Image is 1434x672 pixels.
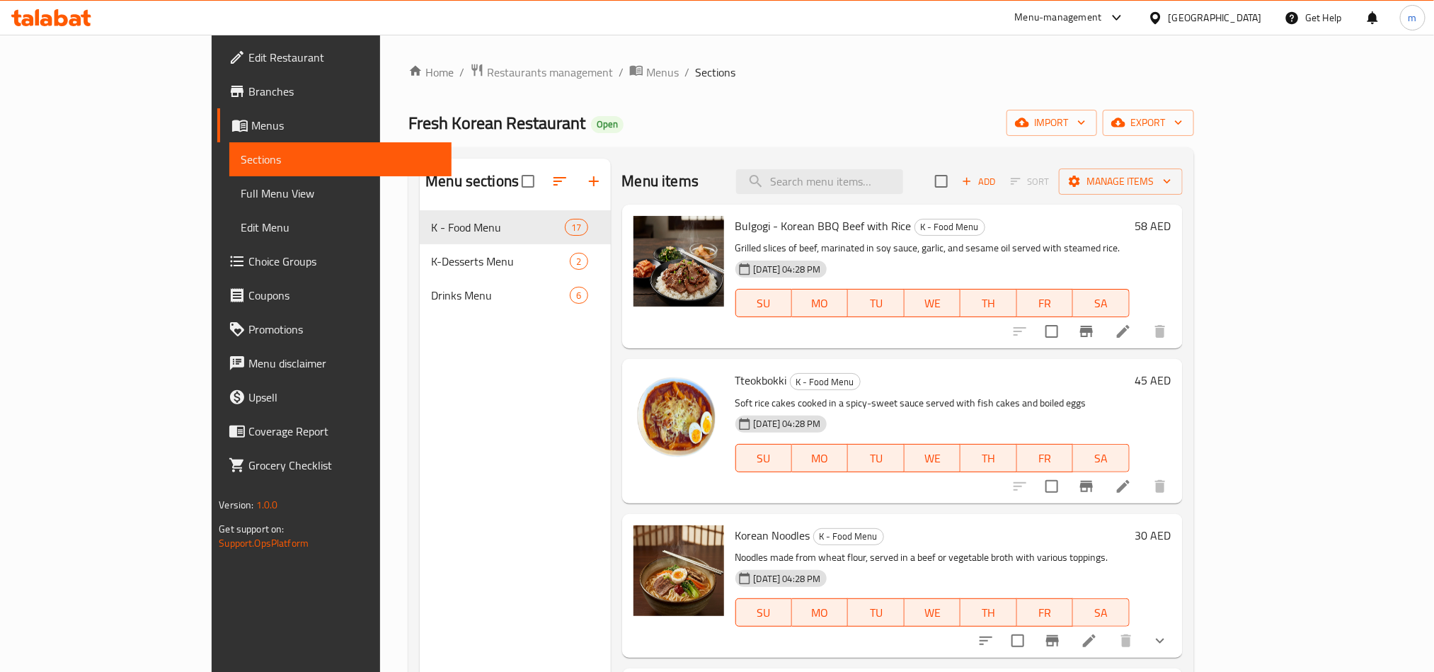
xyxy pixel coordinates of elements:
[633,525,724,616] img: Korean Noodles
[248,457,440,474] span: Grocery Checklist
[854,293,898,314] span: TU
[1079,603,1123,623] span: SA
[1143,469,1177,503] button: delete
[798,293,842,314] span: MO
[487,64,613,81] span: Restaurants management
[1073,444,1129,472] button: SA
[1114,114,1183,132] span: export
[748,417,827,431] span: [DATE] 04:28 PM
[748,263,827,276] span: [DATE] 04:28 PM
[431,219,565,236] span: K - Food Menu
[570,255,587,268] span: 2
[735,370,787,391] span: Tteokbokki
[905,444,960,472] button: WE
[684,64,689,81] li: /
[217,244,451,278] a: Choice Groups
[966,293,1011,314] span: TH
[256,496,278,514] span: 1.0.0
[248,423,440,440] span: Coverage Report
[742,448,786,469] span: SU
[1037,317,1067,346] span: Select to update
[742,603,786,623] span: SU
[1015,9,1102,26] div: Menu-management
[1023,293,1067,314] span: FR
[910,448,955,469] span: WE
[217,346,451,380] a: Menu disclaimer
[1023,603,1067,623] span: FR
[736,169,903,194] input: search
[241,219,440,236] span: Edit Menu
[219,534,309,552] a: Support.OpsPlatform
[969,624,1003,658] button: sort-choices
[1003,626,1033,656] span: Select to update
[848,289,904,317] button: TU
[960,289,1016,317] button: TH
[792,598,848,627] button: MO
[813,528,884,545] div: K - Food Menu
[1169,10,1262,25] div: [GEOGRAPHIC_DATA]
[229,142,451,176] a: Sections
[695,64,735,81] span: Sections
[960,598,1016,627] button: TH
[219,520,284,538] span: Get support on:
[217,414,451,448] a: Coverage Report
[217,312,451,346] a: Promotions
[1036,624,1069,658] button: Branch-specific-item
[1115,478,1132,495] a: Edit menu item
[1069,469,1103,503] button: Branch-specific-item
[1109,624,1143,658] button: delete
[219,496,253,514] span: Version:
[956,171,1002,193] span: Add item
[251,117,440,134] span: Menus
[1069,314,1103,348] button: Branch-specific-item
[229,210,451,244] a: Edit Menu
[420,244,610,278] div: K-Desserts Menu2
[420,210,610,244] div: K - Food Menu17
[742,293,786,314] span: SU
[1152,632,1169,649] svg: Show Choices
[748,572,827,586] span: [DATE] 04:28 PM
[966,448,1011,469] span: TH
[591,118,624,130] span: Open
[1017,289,1073,317] button: FR
[543,164,577,198] span: Sort sections
[570,253,587,270] div: items
[960,444,1016,472] button: TH
[622,171,699,192] h2: Menu items
[1070,173,1171,190] span: Manage items
[248,287,440,304] span: Coupons
[1002,171,1059,193] span: Select section first
[1073,289,1129,317] button: SA
[431,253,570,270] span: K-Desserts Menu
[956,171,1002,193] button: Add
[248,49,440,66] span: Edit Restaurant
[1079,293,1123,314] span: SA
[1006,110,1097,136] button: import
[848,444,904,472] button: TU
[420,278,610,312] div: Drinks Menu6
[854,448,898,469] span: TU
[566,221,587,234] span: 17
[735,549,1130,566] p: Noodles made from wheat flour, served in a beef or vegetable broth with various toppings.
[1079,448,1123,469] span: SA
[927,166,956,196] span: Select section
[565,219,587,236] div: items
[248,321,440,338] span: Promotions
[791,374,860,390] span: K - Food Menu
[960,173,998,190] span: Add
[910,293,955,314] span: WE
[1135,216,1171,236] h6: 58 AED
[629,63,679,81] a: Menus
[1103,110,1194,136] button: export
[735,394,1130,412] p: Soft rice cakes cooked in a spicy-sweet sauce served with fish cakes and boiled eggs
[570,289,587,302] span: 6
[241,185,440,202] span: Full Menu View
[420,205,610,318] nav: Menu sections
[248,355,440,372] span: Menu disclaimer
[1073,598,1129,627] button: SA
[905,289,960,317] button: WE
[241,151,440,168] span: Sections
[248,253,440,270] span: Choice Groups
[735,239,1130,257] p: Grilled slices of beef, marinated in soy sauce, garlic, and sesame oil served with steamed rice.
